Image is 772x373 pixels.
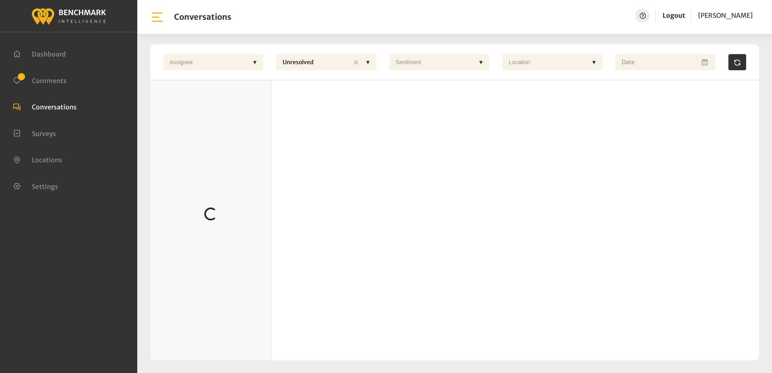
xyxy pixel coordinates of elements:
[615,54,715,70] input: Date range input field
[32,129,56,137] span: Surveys
[13,49,66,57] a: Dashboard
[13,129,56,137] a: Surveys
[249,54,261,70] div: ▼
[350,54,362,71] div: ✕
[32,76,67,84] span: Comments
[663,11,685,19] a: Logout
[13,155,62,163] a: Locations
[588,54,600,70] div: ▼
[663,8,685,23] a: Logout
[505,54,588,70] div: Location
[32,50,66,58] span: Dashboard
[174,12,231,22] h1: Conversations
[13,102,77,110] a: Conversations
[698,8,753,23] a: [PERSON_NAME]
[392,54,475,70] div: Sentiment
[698,11,753,19] span: [PERSON_NAME]
[13,182,58,190] a: Settings
[362,54,374,70] div: ▼
[32,103,77,111] span: Conversations
[150,10,164,24] img: bar
[279,54,350,71] div: Unresolved
[32,182,58,190] span: Settings
[700,54,711,70] button: Open Calendar
[32,156,62,164] span: Locations
[475,54,487,70] div: ▼
[166,54,249,70] div: Assignee
[13,76,67,84] a: Comments
[31,6,106,26] img: benchmark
